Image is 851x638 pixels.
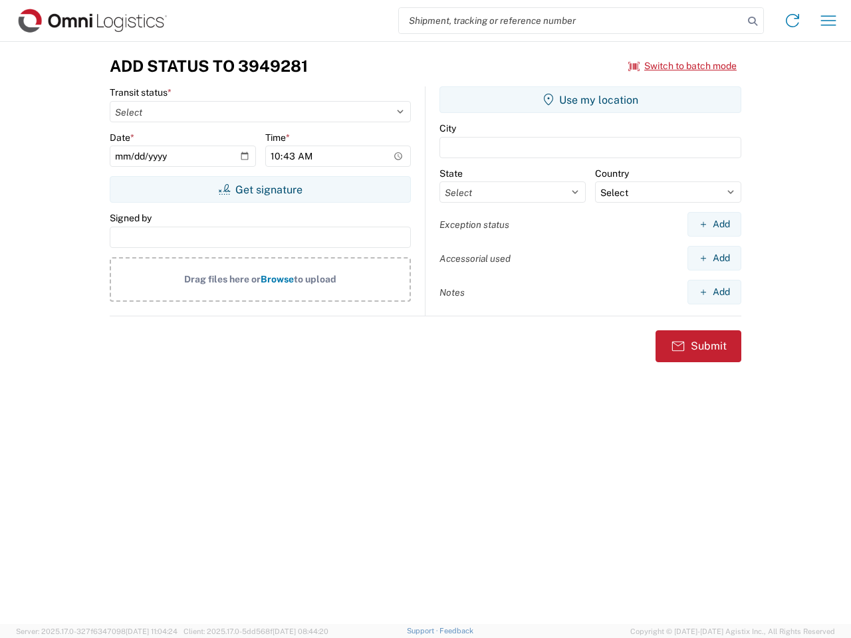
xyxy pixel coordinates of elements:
[439,167,463,179] label: State
[110,86,172,98] label: Transit status
[273,627,328,635] span: [DATE] 08:44:20
[110,176,411,203] button: Get signature
[261,274,294,284] span: Browse
[184,274,261,284] span: Drag files here or
[399,8,743,33] input: Shipment, tracking or reference number
[126,627,178,635] span: [DATE] 11:04:24
[687,246,741,270] button: Add
[687,280,741,304] button: Add
[294,274,336,284] span: to upload
[628,55,737,77] button: Switch to batch mode
[439,86,741,113] button: Use my location
[110,132,134,144] label: Date
[265,132,290,144] label: Time
[630,625,835,637] span: Copyright © [DATE]-[DATE] Agistix Inc., All Rights Reserved
[110,56,308,76] h3: Add Status to 3949281
[595,167,629,179] label: Country
[183,627,328,635] span: Client: 2025.17.0-5dd568f
[439,627,473,635] a: Feedback
[439,122,456,134] label: City
[16,627,178,635] span: Server: 2025.17.0-327f6347098
[439,219,509,231] label: Exception status
[687,212,741,237] button: Add
[656,330,741,362] button: Submit
[439,286,465,298] label: Notes
[110,212,152,224] label: Signed by
[407,627,440,635] a: Support
[439,253,511,265] label: Accessorial used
